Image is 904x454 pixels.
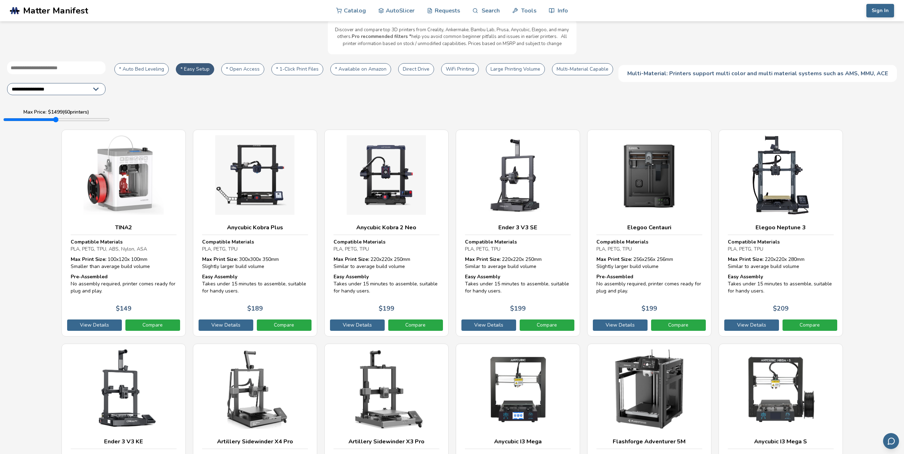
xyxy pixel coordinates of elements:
a: Compare [257,319,312,331]
div: 300 x 300 x 350 mm Slightly larger build volume [202,256,308,270]
a: Compare [651,319,706,331]
button: Large Printing Volume [486,63,545,75]
strong: Easy Assembly [465,273,500,280]
p: $ 189 [247,305,263,312]
span: PLA, PETG, TPU [465,246,500,252]
p: $ 199 [642,305,657,312]
a: View Details [67,319,122,331]
button: Direct Drive [398,63,434,75]
h3: Anycubic I3 Mega [465,438,571,445]
strong: Max Print Size: [728,256,763,263]
b: Pro recommended filters * [352,33,411,40]
strong: Max Print Size: [71,256,106,263]
div: 220 x 220 x 280 mm Similar to average build volume [728,256,834,270]
div: Takes under 15 minutes to assemble, suitable for handy users. [202,273,308,294]
h3: Elegoo Centauri [596,224,702,231]
a: Anycubic Kobra PlusCompatible MaterialsPLA, PETG, TPUMax Print Size: 300x300x 350mmSlightly large... [193,130,317,337]
div: 220 x 220 x 250 mm Similar to average build volume [334,256,439,270]
span: Matter Manifest [23,6,88,16]
a: View Details [593,319,648,331]
a: View Details [461,319,516,331]
h3: Elegoo Neptune 3 [728,224,834,231]
a: TINA2Compatible MaterialsPLA, PETG, TPU, ABS, Nylon, ASAMax Print Size: 100x120x 100mmSmaller tha... [61,130,186,337]
div: 220 x 220 x 250 mm Similar to average build volume [465,256,571,270]
button: * Available on Amazon [330,63,391,75]
a: Elegoo Neptune 3Compatible MaterialsPLA, PETG, TPUMax Print Size: 220x220x 280mmSimilar to averag... [719,130,843,337]
a: View Details [724,319,779,331]
h3: Artillery Sidewinder X3 Pro [334,438,439,445]
div: No assembly required, printer comes ready for plug and play. [71,273,177,294]
div: 100 x 120 x 100 mm Smaller than average build volume [71,256,177,270]
span: PLA, PETG, TPU [202,246,238,252]
span: PLA, PETG, TPU [728,246,763,252]
h3: Ender 3 V3 KE [71,438,177,445]
div: Multi-Material: Printers support multi color and multi material systems such as AMS, MMU, ACE [618,65,897,82]
button: * Auto Bed Leveling [114,63,169,75]
h3: Anycubic I3 Mega S [728,438,834,445]
label: Max Price: $ 1499 ( 60 printers) [23,109,89,115]
strong: Pre-Assembled [71,273,108,280]
button: * Open Access [221,63,264,75]
h3: Anycubic Kobra Plus [202,224,308,231]
strong: Compatible Materials [334,239,385,245]
strong: Compatible Materials [596,239,648,245]
span: PLA, PETG, TPU [334,246,369,252]
strong: Compatible Materials [465,239,517,245]
a: View Details [330,319,385,331]
strong: Max Print Size: [465,256,500,263]
strong: Pre-Assembled [596,273,633,280]
span: PLA, PETG, TPU [596,246,632,252]
a: Ender 3 V3 SECompatible MaterialsPLA, PETG, TPUMax Print Size: 220x220x 250mmSimilar to average b... [456,130,580,337]
h3: Artillery Sidewinder X4 Pro [202,438,308,445]
span: PLA, PETG, TPU, ABS, Nylon, ASA [71,246,147,252]
a: Elegoo CentauriCompatible MaterialsPLA, PETG, TPUMax Print Size: 256x256x 256mmSlightly larger bu... [587,130,711,337]
strong: Easy Assembly [334,273,369,280]
button: WiFi Printing [441,63,479,75]
h3: Ender 3 V3 SE [465,224,571,231]
strong: Easy Assembly [728,273,763,280]
strong: Compatible Materials [202,239,254,245]
div: No assembly required, printer comes ready for plug and play. [596,273,702,294]
a: Anycubic Kobra 2 NeoCompatible MaterialsPLA, PETG, TPUMax Print Size: 220x220x 250mmSimilar to av... [324,130,449,337]
h3: TINA2 [71,224,177,231]
strong: Max Print Size: [202,256,238,263]
a: Compare [388,319,443,331]
div: Takes under 15 minutes to assemble, suitable for handy users. [334,273,439,294]
a: View Details [199,319,253,331]
button: * Easy Setup [176,63,214,75]
div: Takes under 15 minutes to assemble, suitable for handy users. [728,273,834,294]
p: $ 199 [379,305,394,312]
a: Compare [520,319,574,331]
strong: Max Print Size: [334,256,369,263]
strong: Easy Assembly [202,273,237,280]
button: Send feedback via email [883,433,899,449]
p: $ 149 [116,305,131,312]
div: Takes under 15 minutes to assemble, suitable for handy users. [465,273,571,294]
button: Multi-Material Capable [552,63,613,75]
div: 256 x 256 x 256 mm Slightly larger build volume [596,256,702,270]
a: Compare [125,319,180,331]
button: * 1-Click Print Files [271,63,323,75]
p: $ 209 [773,305,789,312]
strong: Compatible Materials [71,239,123,245]
strong: Max Print Size: [596,256,632,263]
button: Sign In [866,4,894,17]
a: Compare [783,319,837,331]
h3: Flashforge Adventurer 5M [596,438,702,445]
strong: Compatible Materials [728,239,780,245]
h3: Anycubic Kobra 2 Neo [334,224,439,231]
p: $ 199 [510,305,526,312]
p: Discover and compare top 3D printers from Creality, Ankermake, Bambu Lab, Prusa, Anycubic, Elegoo... [335,27,569,48]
